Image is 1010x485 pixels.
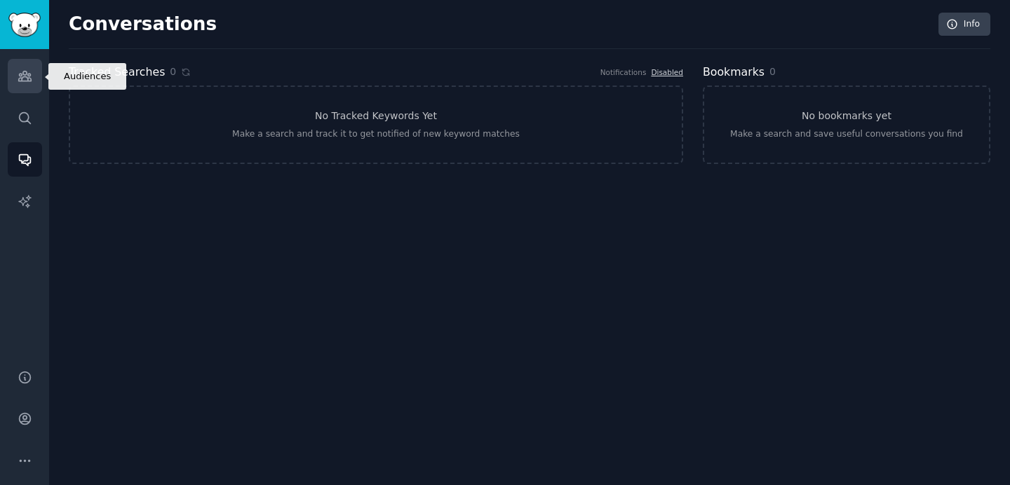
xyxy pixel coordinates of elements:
div: Make a search and track it to get notified of new keyword matches [232,128,520,141]
a: Info [938,13,990,36]
h3: No Tracked Keywords Yet [315,109,437,123]
a: No Tracked Keywords YetMake a search and track it to get notified of new keyword matches [69,86,683,164]
h2: Bookmarks [703,64,765,81]
div: Make a search and save useful conversations you find [730,128,963,141]
span: 0 [769,66,776,77]
img: GummySearch logo [8,13,41,37]
a: No bookmarks yetMake a search and save useful conversations you find [703,86,990,164]
h2: Tracked Searches [69,64,165,81]
h3: No bookmarks yet [802,109,891,123]
h2: Conversations [69,13,217,36]
span: 0 [170,64,176,79]
div: Notifications [600,67,647,77]
a: Disabled [651,68,683,76]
